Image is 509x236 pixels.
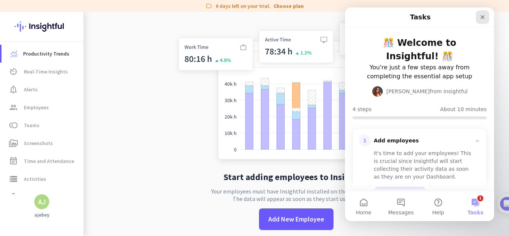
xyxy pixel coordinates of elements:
i: work_outline [9,192,18,201]
span: Real-Time Insights [24,67,68,76]
i: av_timer [9,67,18,76]
a: av_timerReal-Time Insights [1,63,83,81]
a: perm_mediaScreenshots [1,134,83,152]
p: Your employees must have Insightful installed on their computers. The data will appear as soon as... [211,188,381,202]
i: storage [9,174,18,183]
i: perm_media [9,139,18,148]
i: group [9,103,18,112]
span: Projects [24,192,43,201]
div: AJ [38,198,46,205]
span: Activities [24,174,46,183]
span: Time and Attendance [24,157,74,166]
span: Alerts [24,85,38,94]
span: Screenshots [24,139,53,148]
img: menu-item [10,50,17,57]
a: work_outlineProjects [1,188,83,206]
a: Choose plan [274,2,304,10]
i: event_note [9,157,18,166]
a: groupEmployees [1,98,83,116]
a: notification_importantAlerts [1,81,83,98]
span: Add New Employee [268,214,324,224]
a: tollTeams [1,116,83,134]
iframe: Intercom live chat [345,7,494,221]
i: label [205,2,213,10]
span: Employees [24,103,49,112]
h2: Start adding employees to Insightful [224,173,369,182]
a: menu-itemProductivity Trends [1,45,83,63]
i: toll [9,121,18,130]
a: event_noteTime and Attendance [1,152,83,170]
i: notification_important [9,85,18,94]
img: Insightful logo [15,12,69,41]
a: storageActivities [1,170,83,188]
span: Productivity Trends [23,49,69,58]
span: Teams [24,121,39,130]
button: Add New Employee [259,208,333,230]
img: no-search-results [173,18,420,167]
